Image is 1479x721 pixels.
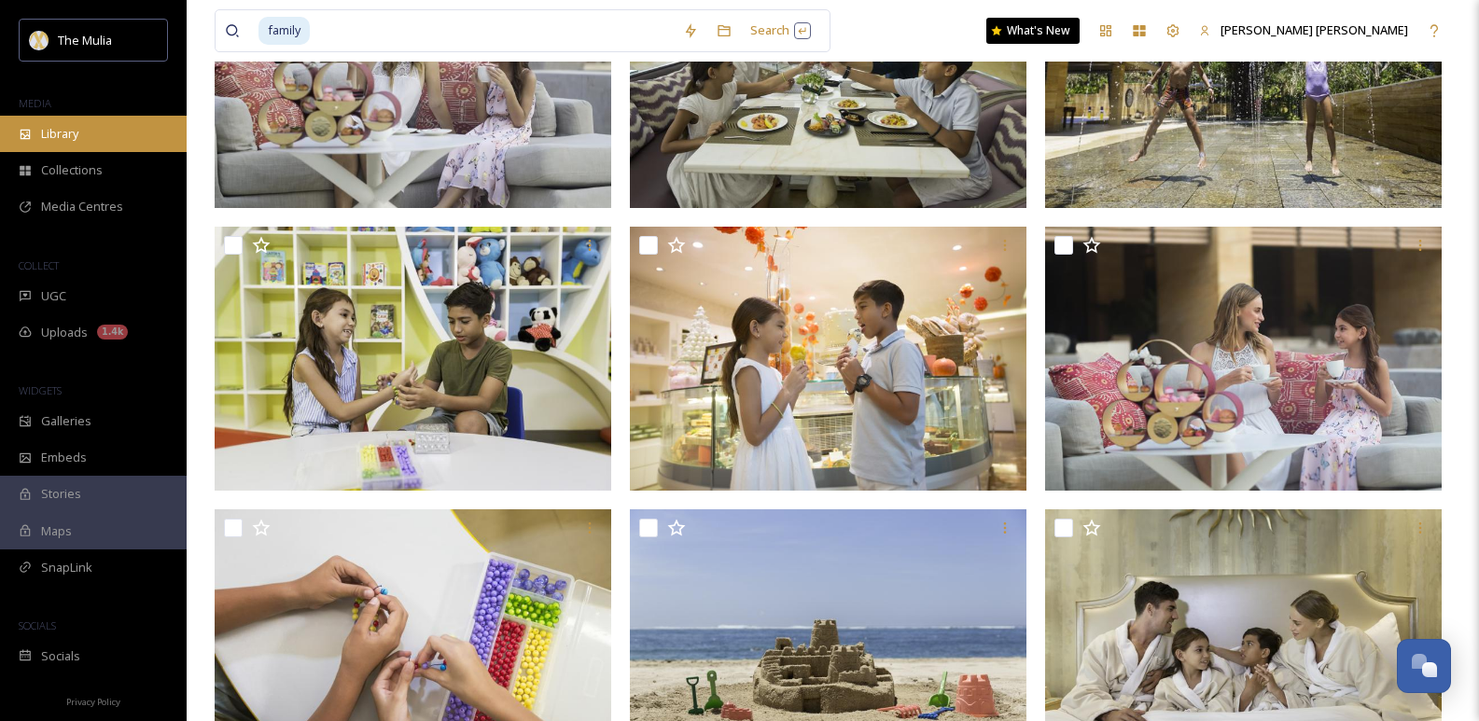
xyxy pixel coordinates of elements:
img: CAM31237.jpg [215,226,611,491]
span: Maps [41,522,72,540]
a: Privacy Policy [66,689,120,712]
button: Open Chat [1397,639,1451,693]
span: SnapLink [41,559,92,576]
span: [PERSON_NAME] [PERSON_NAME] [1221,21,1408,38]
span: Media Centres [41,198,123,215]
span: Library [41,125,78,143]
span: family [258,17,310,44]
span: Socials [41,647,80,665]
div: 1.4k [97,325,128,340]
span: SOCIALS [19,618,56,632]
img: mulia_logo.png [30,31,49,49]
img: CAM30802.jpg [630,226,1026,491]
span: MEDIA [19,96,51,110]
span: UGC [41,287,66,305]
span: Embeds [41,449,87,466]
span: The Mulia [58,32,112,49]
span: Galleries [41,412,91,430]
span: Stories [41,485,81,503]
a: [PERSON_NAME] [PERSON_NAME] [1190,12,1417,49]
a: What's New [986,18,1080,44]
div: Search [741,12,820,49]
span: Uploads [41,324,88,341]
span: Collections [41,161,103,179]
span: WIDGETS [19,383,62,397]
span: Privacy Policy [66,696,120,708]
img: CAM31022.jpg [1045,226,1442,491]
span: COLLECT [19,258,59,272]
